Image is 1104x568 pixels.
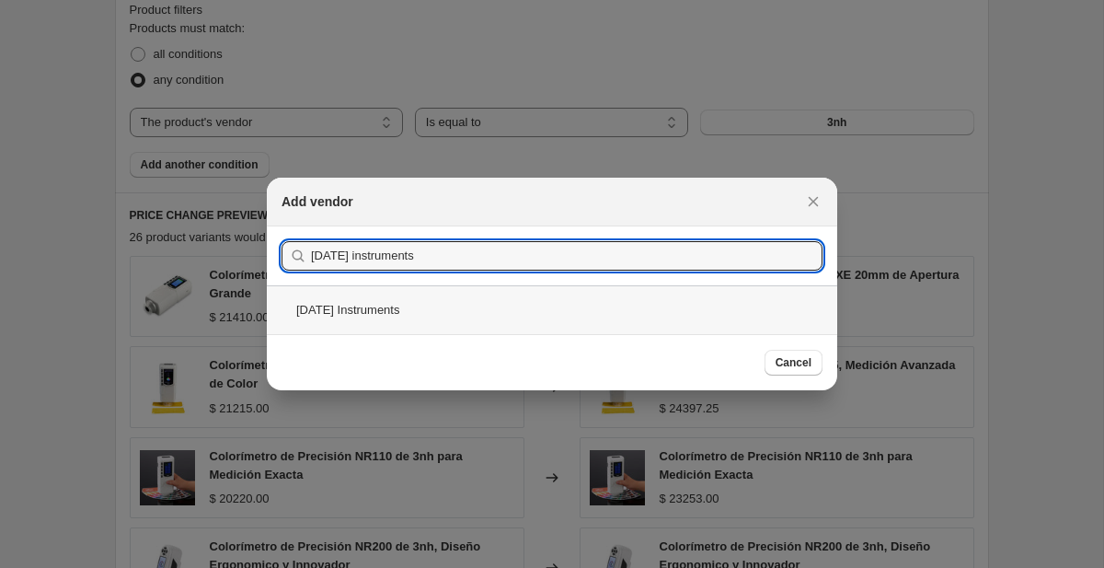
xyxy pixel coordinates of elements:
div: [DATE] Instruments [267,285,837,334]
input: Search vendors [311,241,822,271]
span: Cancel [776,355,811,370]
h2: Add vendor [282,192,353,211]
button: Close [800,189,826,214]
button: Cancel [765,350,822,376]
